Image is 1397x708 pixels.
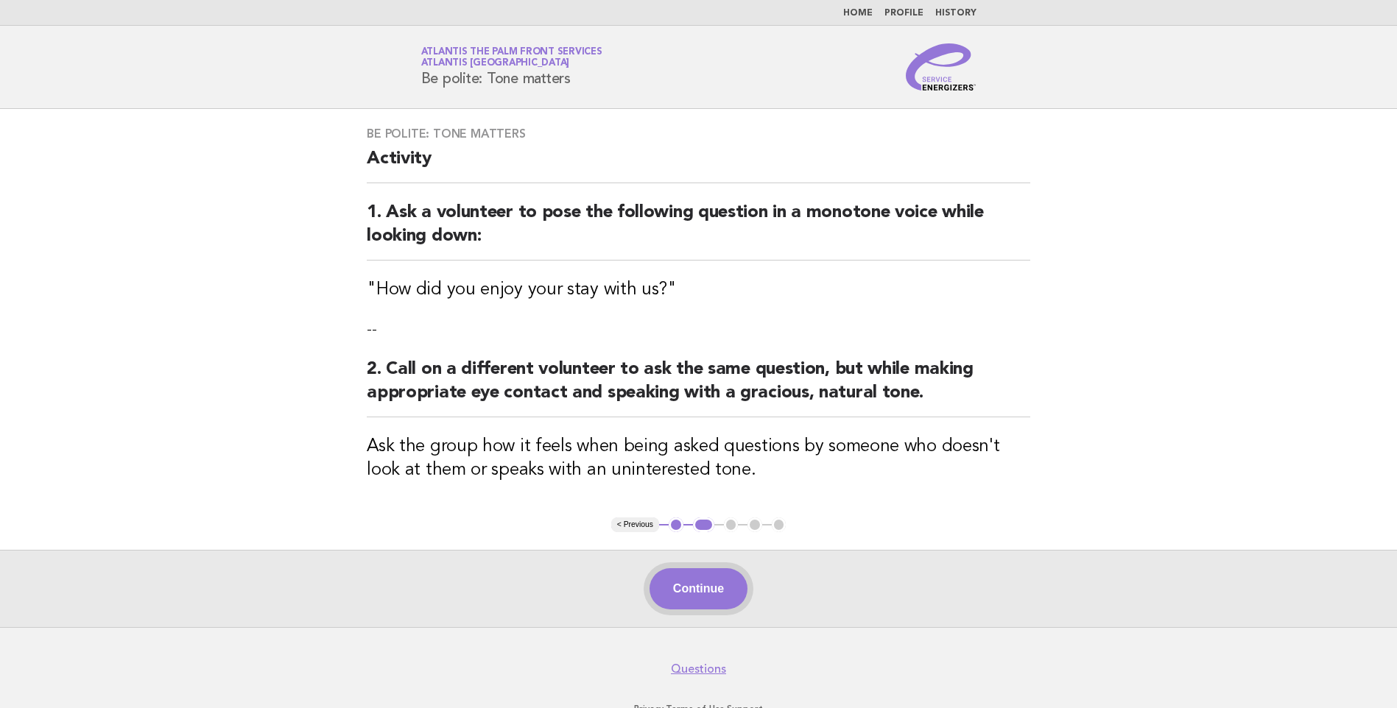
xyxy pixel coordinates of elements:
[671,662,726,676] a: Questions
[669,517,683,532] button: 1
[693,517,714,532] button: 2
[367,127,1030,141] h3: Be polite: Tone matters
[611,517,659,532] button: < Previous
[367,319,1030,340] p: --
[421,47,602,68] a: Atlantis The Palm Front ServicesAtlantis [GEOGRAPHIC_DATA]
[367,278,1030,302] h3: "How did you enjoy your stay with us?"
[421,59,570,68] span: Atlantis [GEOGRAPHIC_DATA]
[884,9,923,18] a: Profile
[367,435,1030,482] h3: Ask the group how it feels when being asked questions by someone who doesn't look at them or spea...
[843,9,873,18] a: Home
[367,201,1030,261] h2: 1. Ask a volunteer to pose the following question in a monotone voice while looking down:
[367,147,1030,183] h2: Activity
[935,9,977,18] a: History
[906,43,977,91] img: Service Energizers
[650,568,747,609] button: Continue
[367,358,1030,417] h2: 2. Call on a different volunteer to ask the same question, but while making appropriate eye conta...
[421,48,602,86] h1: Be polite: Tone matters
